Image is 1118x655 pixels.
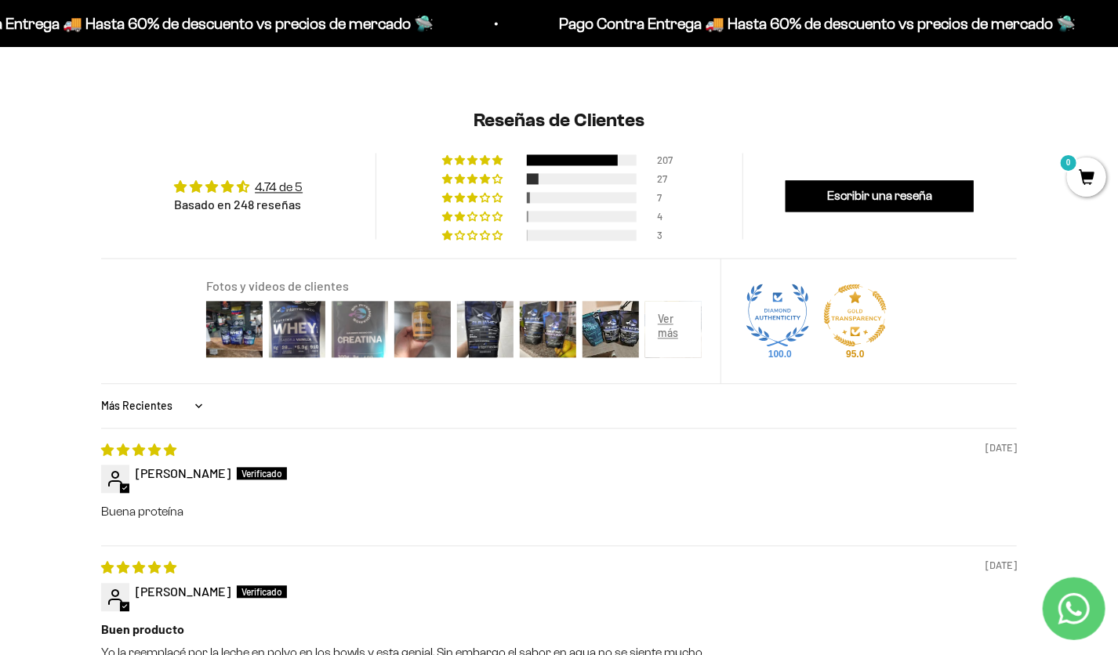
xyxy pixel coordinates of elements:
[1059,154,1078,172] mark: 0
[658,211,677,222] div: 4
[824,284,887,350] div: Gold Transparent Shop. Published at least 95% of verified reviews received in total
[101,107,1017,134] h2: Reseñas de Clientes
[454,298,517,360] img: User picture
[19,25,325,61] p: ¿Qué te daría la seguridad final para añadir este producto a tu carrito?
[19,74,325,117] div: Un aval de expertos o estudios clínicos en la página.
[824,284,887,346] a: Judge.me Gold Transparent Shop medal 95.0
[746,284,809,346] a: Judge.me Diamond Authentic Shop medal 100.0
[443,192,506,203] div: 3% (7) reviews with 3 star rating
[329,298,391,360] img: User picture
[557,11,1073,36] p: Pago Contra Entrega 🚚 Hasta 60% de descuento vs precios de mercado 🛸
[19,183,325,226] div: La confirmación de la pureza de los ingredientes.
[19,121,325,148] div: Más detalles sobre la fecha exacta de entrega.
[136,465,230,480] span: [PERSON_NAME]
[1067,170,1106,187] a: 0
[443,211,506,222] div: 2% (4) reviews with 2 star rating
[206,277,702,295] div: Fotos y videos de clientes
[101,442,176,457] span: 5 star review
[255,180,303,194] a: 4.74 de 5
[824,284,887,346] img: Judge.me Gold Transparent Shop medal
[256,233,323,260] span: Enviar
[642,298,705,360] img: User picture
[986,559,1017,573] span: [DATE]
[174,178,303,196] div: Average rating is 4.74 stars
[658,230,677,241] div: 3
[443,154,506,165] div: 83% (207) reviews with 5 star rating
[101,559,176,574] span: 5 star review
[658,154,677,165] div: 207
[517,298,579,360] img: User picture
[746,284,809,346] img: Judge.me Diamond Authentic Shop medal
[658,173,677,184] div: 27
[443,173,506,184] div: 11% (27) reviews with 4 star rating
[174,196,303,213] div: Basado en 248 reseñas
[203,298,266,360] img: User picture
[19,152,325,179] div: Un mensaje de garantía de satisfacción visible.
[658,192,677,203] div: 7
[391,298,454,360] img: User picture
[266,298,329,360] img: User picture
[843,348,868,360] div: 95.0
[136,584,230,599] span: [PERSON_NAME]
[765,348,790,360] div: 100.0
[101,503,1017,520] p: Buena proteína
[443,230,506,241] div: 1% (3) reviews with 1 star rating
[746,284,809,350] div: Diamond Authentic Shop. 100% of published reviews are verified reviews
[579,298,642,360] img: User picture
[101,621,1017,638] b: Buen producto
[255,233,325,260] button: Enviar
[786,180,974,212] a: Escribir una reseña
[101,390,207,422] select: Sort dropdown
[986,441,1017,455] span: [DATE]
